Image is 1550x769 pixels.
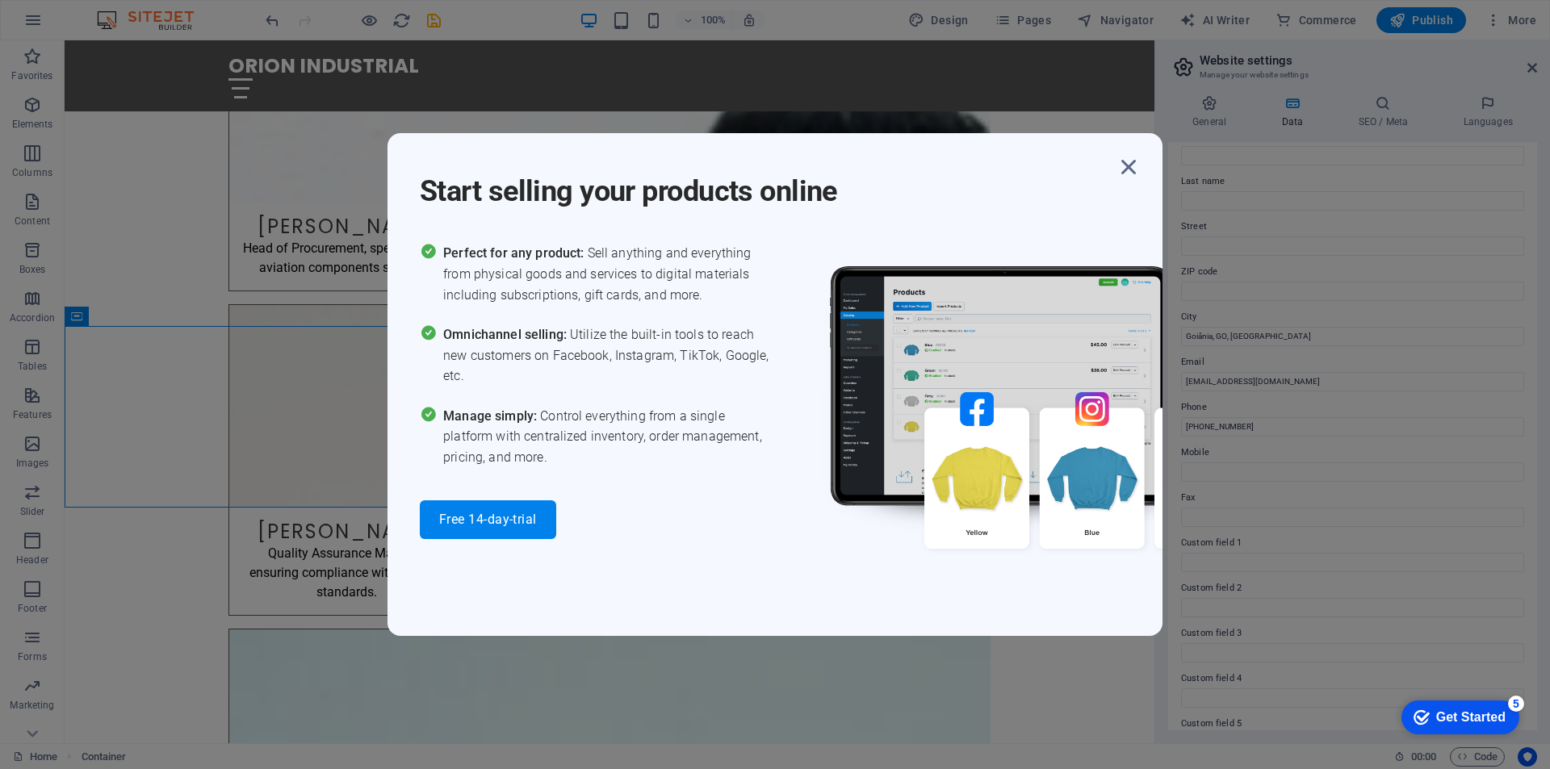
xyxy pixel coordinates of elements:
[420,153,1114,211] h1: Start selling your products online
[439,513,537,526] span: Free 14-day-trial
[443,327,570,342] span: Omnichannel selling:
[44,18,113,32] div: Get Started
[420,500,556,539] button: Free 14-day-trial
[443,324,775,387] span: Utilize the built-in tools to reach new customers on Facebook, Instagram, TikTok, Google, etc.
[443,245,587,261] span: Perfect for any product:
[115,3,132,19] div: 5
[443,243,775,305] span: Sell anything and everything from physical goods and services to digital materials including subs...
[803,243,1288,596] img: promo_image.png
[443,406,775,468] span: Control everything from a single platform with centralized inventory, order management, pricing, ...
[443,408,540,424] span: Manage simply:
[9,8,127,42] div: Get Started 5 items remaining, 0% complete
